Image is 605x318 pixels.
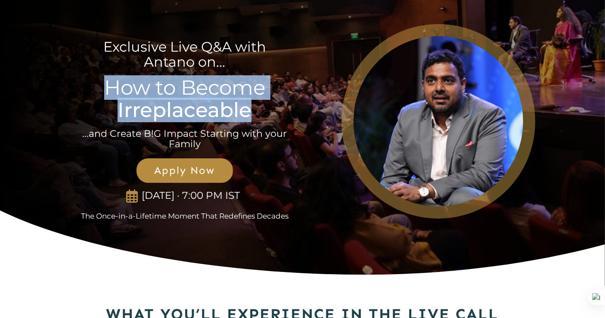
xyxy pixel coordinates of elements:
[138,190,244,202] p: [DATE] · 7:00 PM IST
[118,98,251,122] strong: Irreplaceable
[104,75,265,100] span: How to Become
[137,158,233,183] a: Apply Now
[71,212,299,220] p: The Once-in-a-Lifetime Moment That Redefines Decades
[103,38,266,70] span: Exclusive Live Q&A with Antano on...
[146,164,223,177] span: Apply Now
[81,129,288,149] p: ...and Create B!G Impact Starting with your Family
